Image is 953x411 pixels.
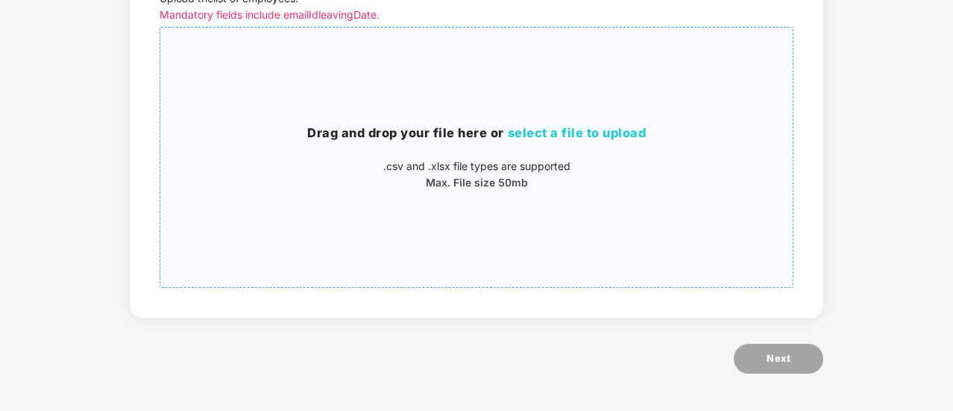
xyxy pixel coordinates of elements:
span: select a file to upload [508,125,647,140]
h3: Drag and drop your file here or [160,124,793,143]
p: .csv and .xlsx file types are supported [160,158,793,175]
p: Mandatory fields include emailId leavingDate. [160,7,635,23]
p: Max. File size 50mb [160,175,793,191]
span: Drag and drop your file here orselect a file to upload.csv and .xlsx file types are supportedMax.... [160,28,793,287]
